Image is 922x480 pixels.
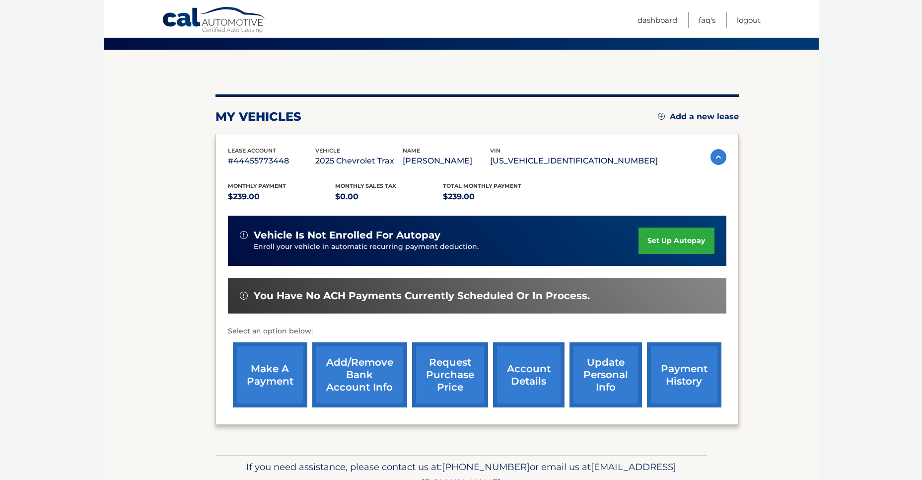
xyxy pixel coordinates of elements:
a: make a payment [233,342,307,407]
span: Monthly Payment [228,182,286,189]
span: Monthly sales Tax [335,182,396,189]
img: add.svg [658,113,665,120]
p: $0.00 [335,190,443,204]
a: Logout [737,12,761,28]
a: payment history [647,342,721,407]
a: Add/Remove bank account info [312,342,407,407]
span: name [403,147,420,154]
img: accordion-active.svg [710,149,726,165]
p: Enroll your vehicle in automatic recurring payment deduction. [254,241,639,252]
span: lease account [228,147,276,154]
p: [US_VEHICLE_IDENTIFICATION_NUMBER] [490,154,658,168]
img: alert-white.svg [240,292,248,300]
p: [PERSON_NAME] [403,154,490,168]
p: $239.00 [228,190,336,204]
span: vehicle [315,147,340,154]
p: Select an option below: [228,325,726,337]
p: $239.00 [443,190,551,204]
a: Dashboard [638,12,677,28]
h2: my vehicles [215,109,301,124]
span: vin [490,147,500,154]
a: Add a new lease [658,112,739,122]
a: update personal info [569,342,642,407]
span: You have no ACH payments currently scheduled or in process. [254,290,590,302]
p: #44455773448 [228,154,315,168]
a: set up autopay [638,228,714,254]
a: request purchase price [412,342,488,407]
a: account details [493,342,565,407]
a: Cal Automotive [162,6,266,35]
span: Total Monthly Payment [443,182,521,189]
img: alert-white.svg [240,231,248,239]
span: vehicle is not enrolled for autopay [254,229,440,241]
a: FAQ's [699,12,715,28]
span: [PHONE_NUMBER] [442,461,530,473]
p: 2025 Chevrolet Trax [315,154,403,168]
